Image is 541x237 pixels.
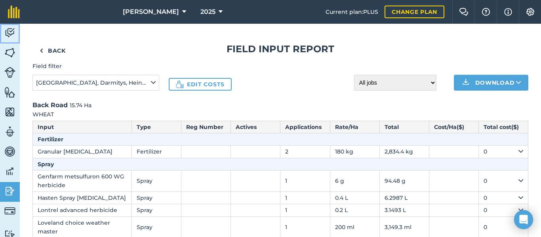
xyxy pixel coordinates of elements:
th: Type [132,121,181,133]
span: [GEOGRAPHIC_DATA], Darmitys, Heingiers , [GEOGRAPHIC_DATA], Sunny's [36,78,149,87]
h4: Field filter [32,62,159,70]
a: Edit costs [169,78,232,91]
tr: Lontrel advanced herbicideSpray10.2 L3.1493 L0 [33,204,528,216]
img: Two speech bubbles overlapping with the left bubble in the forefront [459,8,469,16]
td: Hasten Spray [MEDICAL_DATA] [33,191,132,204]
h1: Field Input Report [32,43,528,55]
p: WHEAT [32,110,528,119]
button: Download [454,75,528,91]
th: Input [33,121,132,133]
td: 3.1493 L [379,204,429,216]
td: 0 [478,204,528,216]
img: svg+xml;base64,PHN2ZyB4bWxucz0iaHR0cDovL3d3dy53My5vcmcvMjAwMC9zdmciIHdpZHRoPSI1NiIgaGVpZ2h0PSI2MC... [4,106,15,118]
img: svg+xml;base64,PD94bWwgdmVyc2lvbj0iMS4wIiBlbmNvZGluZz0idXRmLTgiPz4KPCEtLSBHZW5lcmF0b3I6IEFkb2JlIE... [4,165,15,177]
td: 6 g [330,171,379,192]
img: A cog icon [526,8,535,16]
button: [GEOGRAPHIC_DATA], Darmitys, Heingiers , [GEOGRAPHIC_DATA], Sunny's [32,75,159,91]
th: Total [379,121,429,133]
h3: Back Road [32,100,528,110]
th: Fertilizer [33,133,528,145]
td: 1 [280,204,330,216]
tr: Hasten Spray [MEDICAL_DATA]Spray10.4 L6.2987 L0 [33,191,528,204]
th: Actives [231,121,280,133]
img: Download icon [461,78,471,87]
td: 0 [478,171,528,192]
th: Spray [33,158,528,170]
td: 94.48 g [379,171,429,192]
img: svg+xml;base64,PD94bWwgdmVyc2lvbj0iMS4wIiBlbmNvZGluZz0idXRmLTgiPz4KPCEtLSBHZW5lcmF0b3I6IEFkb2JlIE... [4,185,15,197]
img: A question mark icon [481,8,491,16]
span: 2025 [200,7,215,17]
th: Reg Number [181,121,231,133]
td: Lontrel advanced herbicide [33,204,132,216]
td: 1 [280,191,330,204]
img: svg+xml;base64,PD94bWwgdmVyc2lvbj0iMS4wIiBlbmNvZGluZz0idXRmLTgiPz4KPCEtLSBHZW5lcmF0b3I6IEFkb2JlIE... [4,126,15,138]
th: Applications [280,121,330,133]
td: 2,834.4 kg [379,146,429,158]
td: 0 [478,146,528,158]
img: Icon showing a money bag [176,80,184,88]
td: 2 [280,146,330,158]
td: 0 [478,191,528,204]
a: Change plan [385,6,444,18]
tr: Granular [MEDICAL_DATA]Fertilizer2180 kg2,834.4 kg0 [33,146,528,158]
td: 6.2987 L [379,191,429,204]
th: Rate/ Ha [330,121,379,133]
td: 1 [280,171,330,192]
tr: Genfarm metsulfuron 600 WG herbicideSpray16 g94.48 g0 [33,171,528,192]
th: Cost / Ha ( $ ) [429,121,478,133]
img: svg+xml;base64,PHN2ZyB4bWxucz0iaHR0cDovL3d3dy53My5vcmcvMjAwMC9zdmciIHdpZHRoPSI1NiIgaGVpZ2h0PSI2MC... [4,47,15,59]
span: [PERSON_NAME] [123,7,179,17]
td: 180 kg [330,146,379,158]
td: 0.2 L [330,204,379,216]
img: svg+xml;base64,PHN2ZyB4bWxucz0iaHR0cDovL3d3dy53My5vcmcvMjAwMC9zdmciIHdpZHRoPSI1NiIgaGVpZ2h0PSI2MC... [4,86,15,98]
img: svg+xml;base64,PHN2ZyB4bWxucz0iaHR0cDovL3d3dy53My5vcmcvMjAwMC9zdmciIHdpZHRoPSIxNyIgaGVpZ2h0PSIxNy... [504,7,512,17]
td: Spray [132,171,181,192]
img: fieldmargin Logo [8,6,20,18]
td: 0.4 L [330,191,379,204]
img: svg+xml;base64,PD94bWwgdmVyc2lvbj0iMS4wIiBlbmNvZGluZz0idXRmLTgiPz4KPCEtLSBHZW5lcmF0b3I6IEFkb2JlIE... [4,27,15,39]
td: Granular [MEDICAL_DATA] [33,146,132,158]
img: svg+xml;base64,PHN2ZyB4bWxucz0iaHR0cDovL3d3dy53My5vcmcvMjAwMC9zdmciIHdpZHRoPSI5IiBoZWlnaHQ9IjI0Ii... [40,46,43,55]
td: Spray [132,204,181,216]
img: svg+xml;base64,PD94bWwgdmVyc2lvbj0iMS4wIiBlbmNvZGluZz0idXRmLTgiPz4KPCEtLSBHZW5lcmF0b3I6IEFkb2JlIE... [4,205,15,216]
span: Current plan : PLUS [326,8,378,16]
td: Spray [132,191,181,204]
a: Back [32,43,73,59]
th: Total cost ( $ ) [478,121,528,133]
span: 15.74 Ha [70,102,91,109]
img: svg+xml;base64,PD94bWwgdmVyc2lvbj0iMS4wIiBlbmNvZGluZz0idXRmLTgiPz4KPCEtLSBHZW5lcmF0b3I6IEFkb2JlIE... [4,67,15,78]
td: Genfarm metsulfuron 600 WG herbicide [33,171,132,192]
td: Fertilizer [132,146,181,158]
div: Open Intercom Messenger [514,210,533,229]
img: svg+xml;base64,PD94bWwgdmVyc2lvbj0iMS4wIiBlbmNvZGluZz0idXRmLTgiPz4KPCEtLSBHZW5lcmF0b3I6IEFkb2JlIE... [4,146,15,157]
